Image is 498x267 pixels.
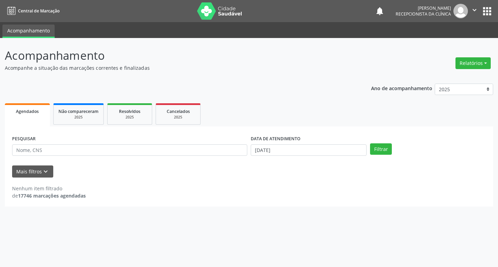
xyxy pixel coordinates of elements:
[5,47,347,64] p: Acompanhamento
[12,144,247,156] input: Nome, CNS
[481,5,493,17] button: apps
[455,57,491,69] button: Relatórios
[471,6,478,14] i: 
[396,5,451,11] div: [PERSON_NAME]
[12,134,36,144] label: PESQUISAR
[112,115,147,120] div: 2025
[42,168,49,175] i: keyboard_arrow_down
[18,192,86,199] strong: 17746 marcações agendadas
[12,165,53,178] button: Mais filtroskeyboard_arrow_down
[16,108,39,114] span: Agendados
[370,143,392,155] button: Filtrar
[58,108,99,114] span: Não compareceram
[12,185,86,192] div: Nenhum item filtrado
[119,108,140,114] span: Resolvidos
[18,8,59,14] span: Central de Marcação
[5,5,59,17] a: Central de Marcação
[453,4,468,18] img: img
[371,84,432,92] p: Ano de acompanhamento
[2,25,55,38] a: Acompanhamento
[396,11,451,17] span: Recepcionista da clínica
[468,4,481,18] button: 
[375,6,385,16] button: notifications
[58,115,99,120] div: 2025
[251,144,367,156] input: Selecione um intervalo
[251,134,301,144] label: DATA DE ATENDIMENTO
[167,108,190,114] span: Cancelados
[12,192,86,199] div: de
[161,115,195,120] div: 2025
[5,64,347,71] p: Acompanhe a situação das marcações correntes e finalizadas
